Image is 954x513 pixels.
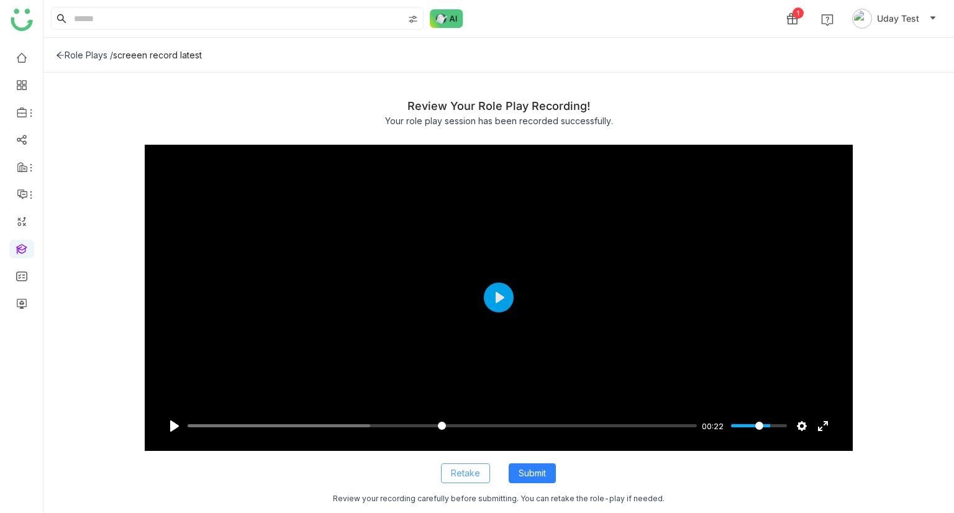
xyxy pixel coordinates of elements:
[519,466,546,480] span: Submit
[11,9,33,31] img: logo
[441,463,490,483] button: Retake
[113,50,202,60] div: screeen record latest
[165,416,184,436] button: Play
[68,114,929,127] div: Your role play session has been recorded successfully.
[188,420,697,432] input: Seek
[451,466,480,480] span: Retake
[877,12,919,25] span: Uday Test
[793,7,804,19] div: 1
[850,9,939,29] button: Uday Test
[408,14,418,24] img: search-type.svg
[509,463,556,483] button: Submit
[821,14,834,26] img: help.svg
[484,283,514,312] button: Play
[699,419,727,433] div: Current time
[56,50,113,60] div: Role Plays /
[157,493,841,504] div: Review your recording carefully before submitting. You can retake the role-play if needed.
[852,9,872,29] img: avatar
[731,420,787,432] input: Volume
[68,98,929,114] div: Review Your Role Play Recording!
[430,9,463,28] img: ask-buddy-normal.svg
